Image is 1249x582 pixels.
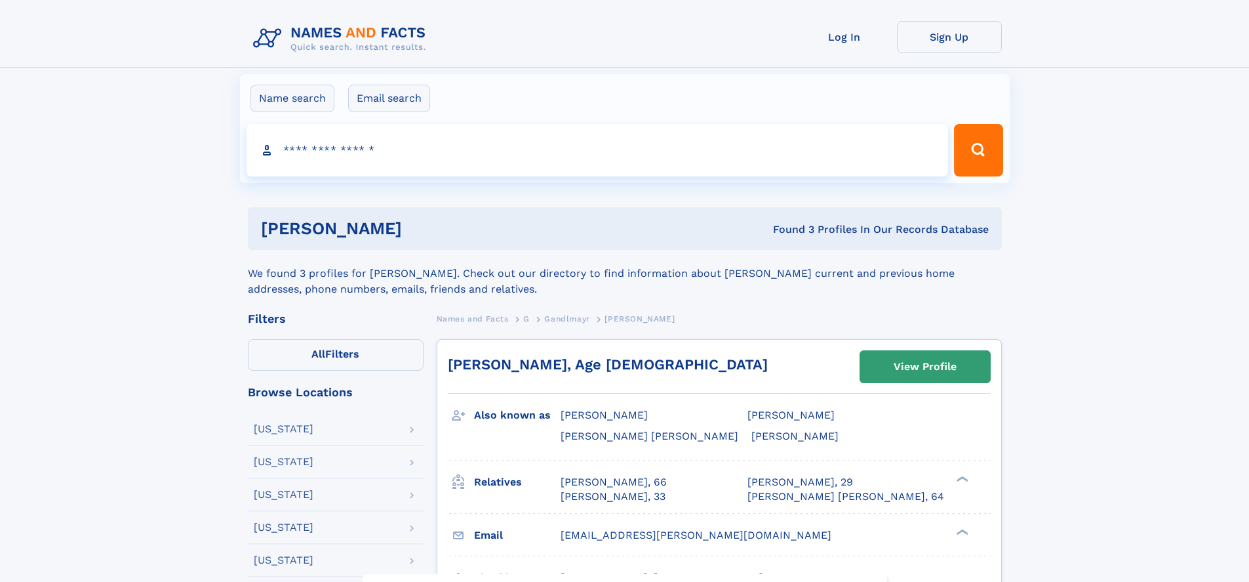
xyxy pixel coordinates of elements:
[348,85,430,112] label: Email search
[248,386,424,398] div: Browse Locations
[953,474,969,483] div: ❯
[894,352,957,382] div: View Profile
[474,524,561,547] h3: Email
[561,475,667,489] a: [PERSON_NAME], 66
[248,21,437,56] img: Logo Names and Facts
[254,489,313,500] div: [US_STATE]
[250,85,334,112] label: Name search
[953,528,969,536] div: ❯
[605,314,675,323] span: [PERSON_NAME]
[544,310,589,327] a: Gandlmayr
[247,124,949,177] input: search input
[587,222,989,237] div: Found 3 Profiles In Our Records Database
[254,555,313,566] div: [US_STATE]
[792,21,897,53] a: Log In
[448,356,768,373] a: [PERSON_NAME], Age [DEMOGRAPHIC_DATA]
[523,310,530,327] a: G
[474,404,561,426] h3: Also known as
[474,471,561,493] h3: Relatives
[248,250,1002,297] div: We found 3 profiles for [PERSON_NAME]. Check out our directory to find information about [PERSON_...
[860,351,990,383] a: View Profile
[561,489,665,504] a: [PERSON_NAME], 33
[437,310,509,327] a: Names and Facts
[311,348,325,360] span: All
[261,220,587,237] h1: [PERSON_NAME]
[747,489,944,504] a: [PERSON_NAME] [PERSON_NAME], 64
[751,430,839,442] span: [PERSON_NAME]
[561,529,831,541] span: [EMAIL_ADDRESS][PERSON_NAME][DOMAIN_NAME]
[248,339,424,371] label: Filters
[897,21,1002,53] a: Sign Up
[954,124,1002,177] button: Search Button
[254,424,313,434] div: [US_STATE]
[254,522,313,533] div: [US_STATE]
[747,475,853,489] a: [PERSON_NAME], 29
[254,457,313,467] div: [US_STATE]
[523,314,530,323] span: G
[544,314,589,323] span: Gandlmayr
[248,313,424,325] div: Filters
[747,409,835,421] span: [PERSON_NAME]
[561,409,648,421] span: [PERSON_NAME]
[561,430,738,442] span: [PERSON_NAME] [PERSON_NAME]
